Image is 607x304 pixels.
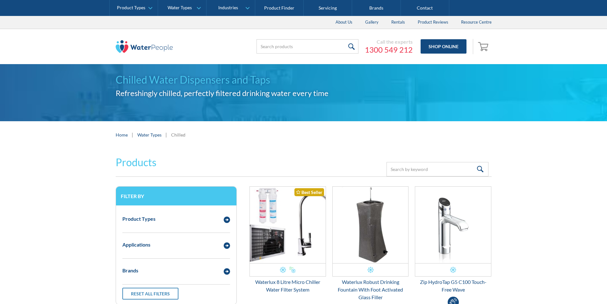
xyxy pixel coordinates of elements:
[359,16,385,29] a: Gallery
[385,16,411,29] a: Rentals
[116,72,492,87] h1: Chilled Water Dispensers and Taps
[365,45,413,55] a: 1300 549 212
[415,186,491,293] a: Zip HydroTap G5 C100 Touch-Free WaveZip HydroTap G5 C100 Touch-Free Wave
[131,131,134,138] div: |
[250,187,326,263] img: Waterlux 8 Litre Micro Chiller Water Filter System
[455,16,498,29] a: Resource Centre
[415,187,491,263] img: Zip HydroTap G5 C100 Touch-Free Wave
[543,272,607,304] iframe: podium webchat widget bubble
[387,162,488,176] input: Search by keyword
[116,155,156,170] h2: Products
[122,241,150,248] div: Applications
[249,186,326,293] a: Waterlux 8 Litre Micro Chiller Water Filter SystemBest SellerWaterlux 8 Litre Micro Chiller Water...
[116,87,492,99] h2: Refreshingly chilled, perfectly filtered drinking water every time
[365,39,413,45] div: Call the experts
[122,288,178,300] a: Reset all filters
[415,278,491,293] div: Zip HydroTap G5 C100 Touch-Free Wave
[478,41,490,51] img: shopping cart
[421,39,466,54] a: Shop Online
[257,39,358,54] input: Search products
[294,188,324,196] div: Best Seller
[218,5,238,11] div: Industries
[122,267,138,274] div: Brands
[121,193,232,199] h3: Filter by
[117,5,145,11] div: Product Types
[137,131,162,138] a: Water Types
[168,5,192,11] div: Water Types
[329,16,359,29] a: About Us
[411,16,455,29] a: Product Reviews
[122,215,155,223] div: Product Types
[116,40,173,53] img: The Water People
[332,186,409,301] a: Waterlux Robust Drinking Fountain With Foot Activated Glass FillerWaterlux Robust Drinking Founta...
[165,131,168,138] div: |
[116,131,128,138] a: Home
[333,187,408,263] img: Waterlux Robust Drinking Fountain With Foot Activated Glass Filler
[476,39,492,54] a: Open empty cart
[332,278,409,301] div: Waterlux Robust Drinking Fountain With Foot Activated Glass Filler
[171,131,185,138] div: Chilled
[249,278,326,293] div: Waterlux 8 Litre Micro Chiller Water Filter System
